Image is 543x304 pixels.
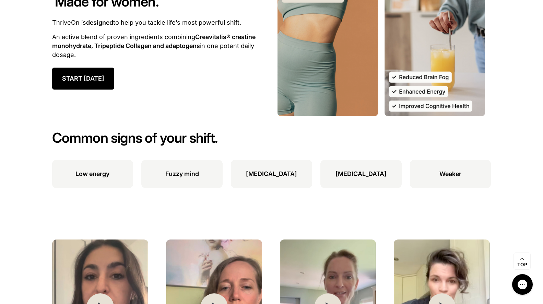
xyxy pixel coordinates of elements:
[517,262,527,268] span: Top
[246,169,297,178] p: [MEDICAL_DATA]
[52,18,272,27] p: ThriveOn is to help you tackle life’s most powerful shift.
[509,272,536,297] iframe: Gorgias live chat messenger
[335,169,387,178] p: [MEDICAL_DATA]
[52,130,491,146] h2: Common signs of your shift.
[86,19,113,26] strong: designed
[165,169,199,178] p: Fuzzy mind
[75,169,109,178] p: Low energy
[439,169,461,178] p: Weaker
[52,33,272,59] p: An active blend of proven ingredients combining in one potent daily dosage.
[52,68,114,90] a: START [DATE]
